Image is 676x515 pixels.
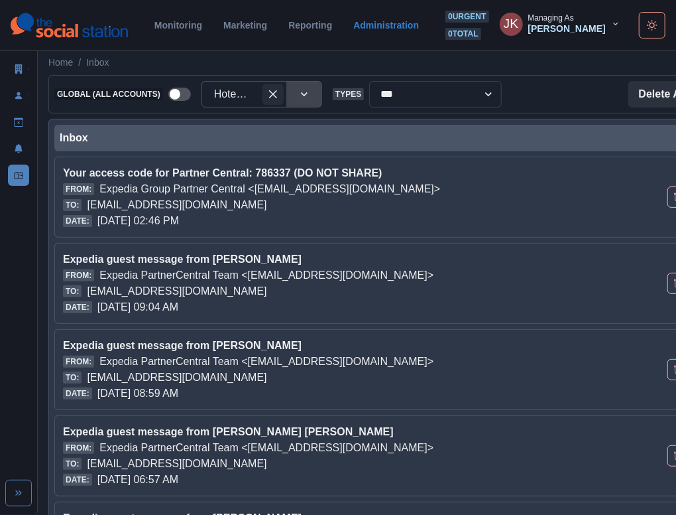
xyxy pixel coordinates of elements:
[99,354,433,370] p: Expedia PartnerCentral Team <[EMAIL_ADDRESS][DOMAIN_NAME]>
[54,88,163,100] span: Global (All Accounts)
[262,84,284,105] div: Clear selected options
[63,372,82,384] span: To:
[11,12,128,38] img: logoTextSVG.62801f218bc96a9b266caa72a09eb111.svg
[87,197,266,213] p: [EMAIL_ADDRESS][DOMAIN_NAME]
[99,267,433,283] p: Expedia PartnerCentral Team <[EMAIL_ADDRESS][DOMAIN_NAME]>
[63,442,94,454] span: From:
[86,56,109,70] a: Inbox
[8,58,29,80] a: Clients
[87,283,266,299] p: [EMAIL_ADDRESS][DOMAIN_NAME]
[63,424,563,440] p: Expedia guest message from [PERSON_NAME] [PERSON_NAME]
[8,165,29,186] a: Inbox
[48,56,109,70] nav: breadcrumb
[63,356,94,368] span: From:
[8,138,29,159] a: Notifications
[63,199,82,211] span: To:
[63,215,92,227] span: Date:
[63,183,94,195] span: From:
[63,285,82,297] span: To:
[445,11,488,23] span: 0 urgent
[78,56,81,70] span: /
[87,370,266,386] p: [EMAIL_ADDRESS][DOMAIN_NAME]
[489,11,631,37] button: Managing As[PERSON_NAME]
[504,8,518,40] div: Jon Kratz
[97,299,178,315] p: [DATE] 09:04 AM
[154,20,202,31] a: Monitoring
[99,181,440,197] p: Expedia Group Partner Central <[EMAIL_ADDRESS][DOMAIN_NAME]>
[48,56,73,70] a: Home
[63,474,92,486] span: Date:
[5,480,32,506] button: Expand
[333,88,364,100] span: Types
[528,23,606,35] div: [PERSON_NAME]
[8,111,29,133] a: Draft Posts
[97,472,178,488] p: [DATE] 06:57 AM
[528,13,574,23] div: Managing As
[63,252,563,267] p: Expedia guest message from [PERSON_NAME]
[8,85,29,106] a: Users
[87,456,266,472] p: [EMAIL_ADDRESS][DOMAIN_NAME]
[63,165,563,181] p: Your access code for Partner Central: 786337 (DO NOT SHARE)
[353,20,419,31] a: Administration
[63,388,92,400] span: Date:
[63,301,92,313] span: Date:
[223,20,267,31] a: Marketing
[639,12,665,38] button: Toggle Mode
[99,440,433,456] p: Expedia PartnerCentral Team <[EMAIL_ADDRESS][DOMAIN_NAME]>
[445,28,481,40] span: 0 total
[63,338,563,354] p: Expedia guest message from [PERSON_NAME]
[288,20,332,31] a: Reporting
[63,269,94,281] span: From:
[63,458,82,470] span: To:
[97,213,179,229] p: [DATE] 02:46 PM
[97,386,178,402] p: [DATE] 08:59 AM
